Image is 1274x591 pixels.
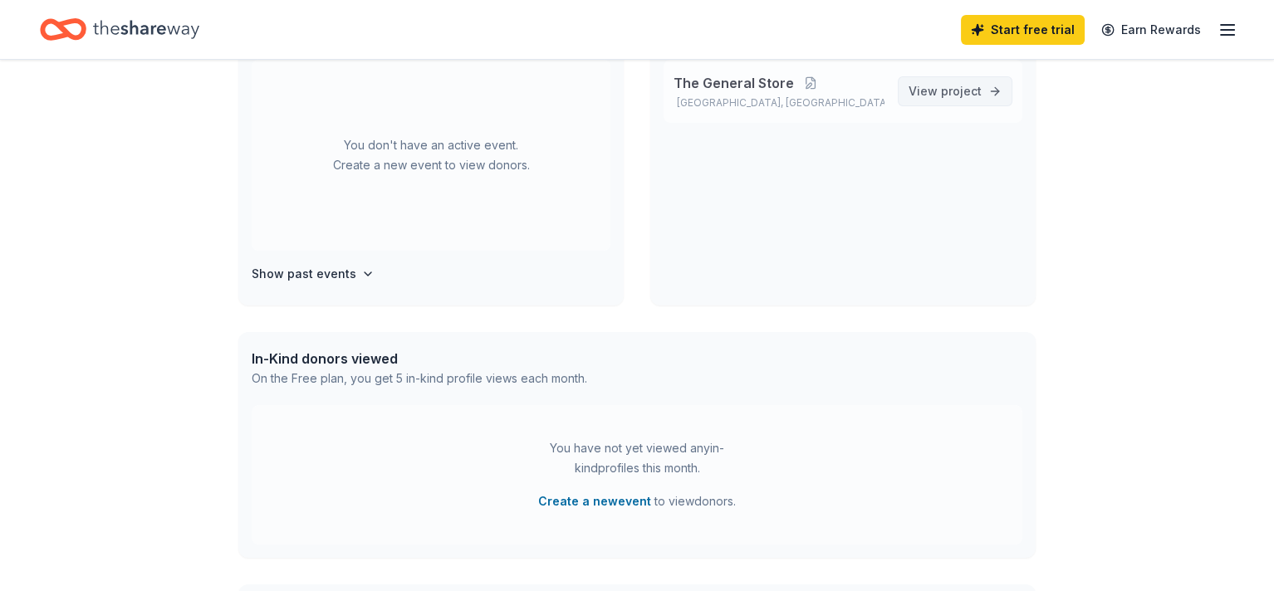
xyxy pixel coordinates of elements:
[941,84,982,98] span: project
[961,15,1085,45] a: Start free trial
[898,76,1012,106] a: View project
[674,96,884,110] p: [GEOGRAPHIC_DATA], [GEOGRAPHIC_DATA]
[909,81,982,101] span: View
[252,264,375,284] button: Show past events
[538,491,651,511] button: Create a newevent
[40,10,199,49] a: Home
[252,369,587,388] div: On the Free plan, you get 5 in-kind profile views each month.
[252,264,356,284] h4: Show past events
[674,73,794,93] span: The General Store
[1091,15,1211,45] a: Earn Rewards
[533,438,741,478] div: You have not yet viewed any in-kind profiles this month.
[252,349,587,369] div: In-Kind donors viewed
[252,60,610,251] div: You don't have an active event. Create a new event to view donors.
[538,491,736,511] span: to view donors .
